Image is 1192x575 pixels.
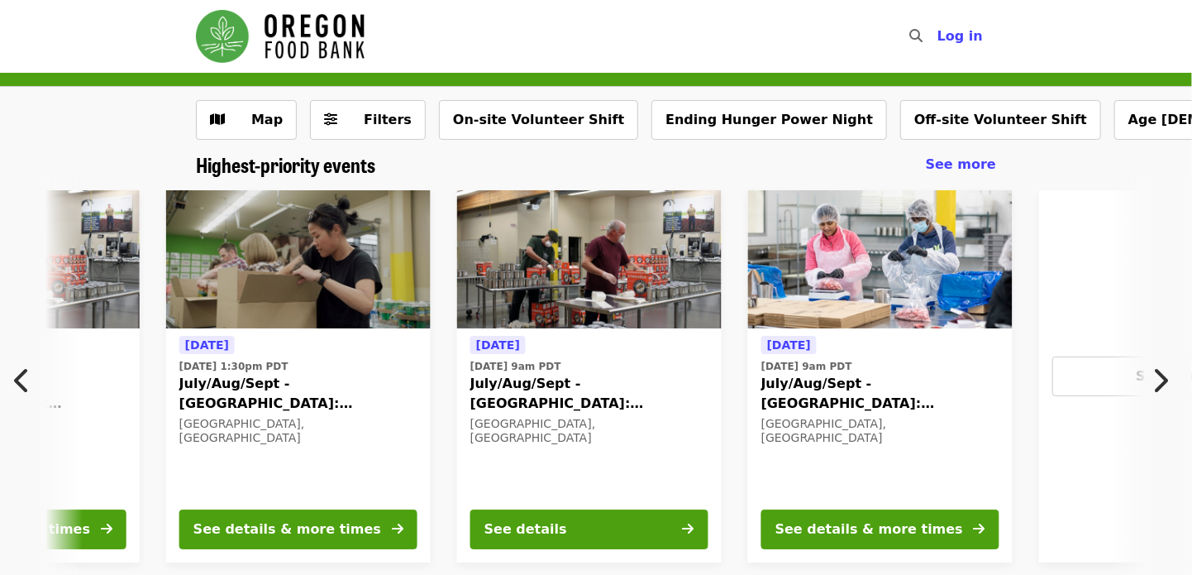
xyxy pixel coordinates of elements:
[1137,357,1192,404] button: Next item
[470,510,708,549] button: See details
[748,190,1013,563] a: See details for "July/Aug/Sept - Beaverton: Repack/Sort (age 10+)"
[196,100,297,140] button: Show map view
[14,365,31,396] i: chevron-left icon
[767,338,811,352] span: [DATE]
[932,17,946,56] input: Search
[179,359,288,374] time: [DATE] 1:30pm PDT
[179,510,417,549] button: See details & more times
[761,510,999,549] button: See details & more times
[179,417,417,445] div: [GEOGRAPHIC_DATA], [GEOGRAPHIC_DATA]
[179,374,417,414] span: July/Aug/Sept - [GEOGRAPHIC_DATA]: Repack/Sort (age [DEMOGRAPHIC_DATA]+)
[251,112,283,127] span: Map
[974,521,985,537] i: arrow-right icon
[909,28,923,44] i: search icon
[196,10,365,63] img: Oregon Food Bank - Home
[166,190,431,563] a: See details for "July/Aug/Sept - Portland: Repack/Sort (age 8+)"
[683,521,694,537] i: arrow-right icon
[392,521,403,537] i: arrow-right icon
[900,100,1101,140] button: Off-site Volunteer Shift
[470,374,708,414] span: July/Aug/Sept - [GEOGRAPHIC_DATA]: Repack/Sort (age [DEMOGRAPHIC_DATA]+)
[651,100,887,140] button: Ending Hunger Power Night
[183,153,1009,177] div: Highest-priority events
[196,150,375,179] span: Highest-priority events
[193,520,381,539] div: See details & more times
[470,417,708,445] div: [GEOGRAPHIC_DATA], [GEOGRAPHIC_DATA]
[748,190,1013,329] img: July/Aug/Sept - Beaverton: Repack/Sort (age 10+) organized by Oregon Food Bank
[324,112,337,127] i: sliders-h icon
[210,112,225,127] i: map icon
[185,338,229,352] span: [DATE]
[457,190,722,329] img: July/Aug/Sept - Portland: Repack/Sort (age 16+) organized by Oregon Food Bank
[470,359,561,374] time: [DATE] 9am PDT
[761,359,852,374] time: [DATE] 9am PDT
[457,190,722,563] a: See details for "July/Aug/Sept - Portland: Repack/Sort (age 16+)"
[484,520,567,539] div: See details
[1151,365,1168,396] i: chevron-right icon
[364,112,412,127] span: Filters
[937,28,983,44] span: Log in
[761,417,999,445] div: [GEOGRAPHIC_DATA], [GEOGRAPHIC_DATA]
[310,100,426,140] button: Filters (0 selected)
[476,338,520,352] span: [DATE]
[196,153,375,177] a: Highest-priority events
[101,521,112,537] i: arrow-right icon
[775,520,963,539] div: See details & more times
[926,155,996,175] a: See more
[924,20,996,53] button: Log in
[761,374,999,414] span: July/Aug/Sept - [GEOGRAPHIC_DATA]: Repack/Sort (age [DEMOGRAPHIC_DATA]+)
[166,190,431,329] img: July/Aug/Sept - Portland: Repack/Sort (age 8+) organized by Oregon Food Bank
[926,156,996,172] span: See more
[439,100,638,140] button: On-site Volunteer Shift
